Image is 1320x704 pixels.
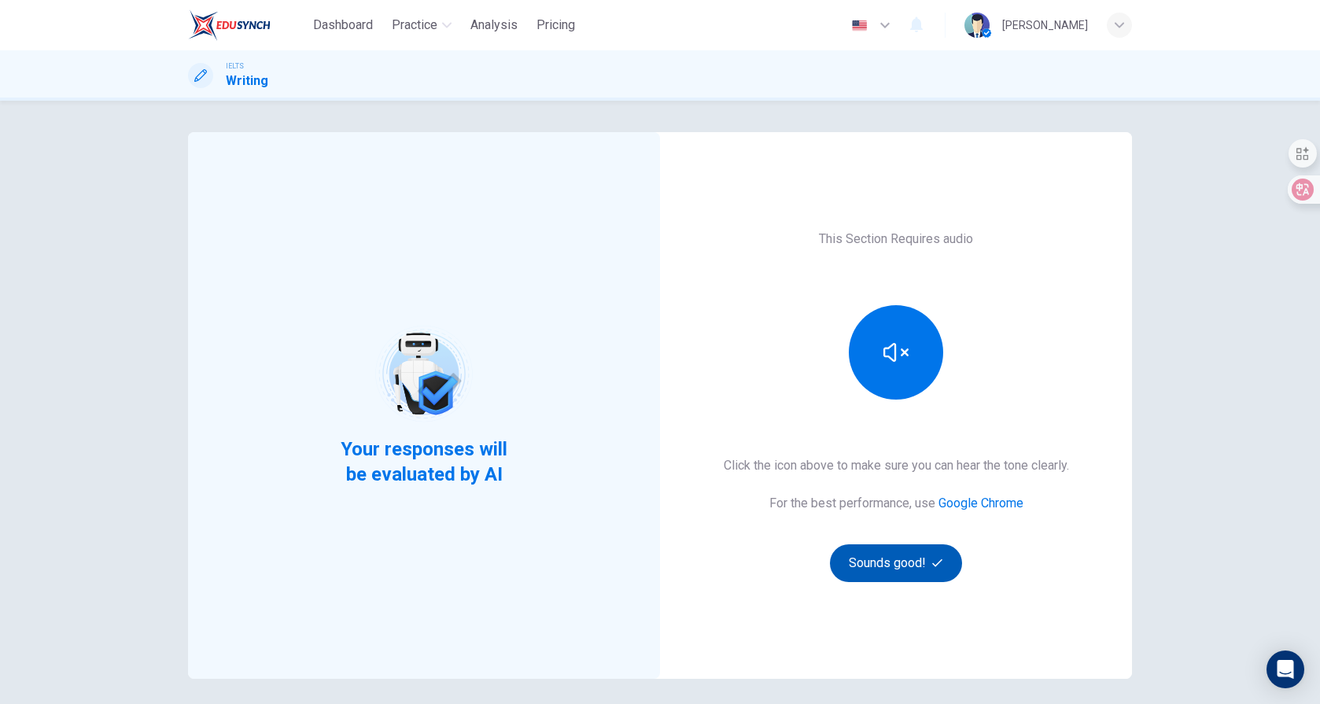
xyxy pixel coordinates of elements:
[385,11,458,39] button: Practice
[1002,16,1088,35] div: [PERSON_NAME]
[188,9,271,41] img: EduSynch logo
[536,16,575,35] span: Pricing
[226,61,244,72] span: IELTS
[850,20,869,31] img: en
[464,11,524,39] button: Analysis
[530,11,581,39] button: Pricing
[1267,651,1304,688] div: Open Intercom Messenger
[313,16,373,35] span: Dashboard
[769,494,1023,513] h6: For the best performance, use
[964,13,990,38] img: Profile picture
[938,496,1023,510] a: Google Chrome
[392,16,437,35] span: Practice
[819,230,973,249] h6: This Section Requires audio
[188,9,307,41] a: EduSynch logo
[470,16,518,35] span: Analysis
[374,324,474,424] img: robot icon
[830,544,962,582] button: Sounds good!
[307,11,379,39] button: Dashboard
[226,72,268,90] h1: Writing
[329,437,520,487] span: Your responses will be evaluated by AI
[724,456,1069,475] h6: Click the icon above to make sure you can hear the tone clearly.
